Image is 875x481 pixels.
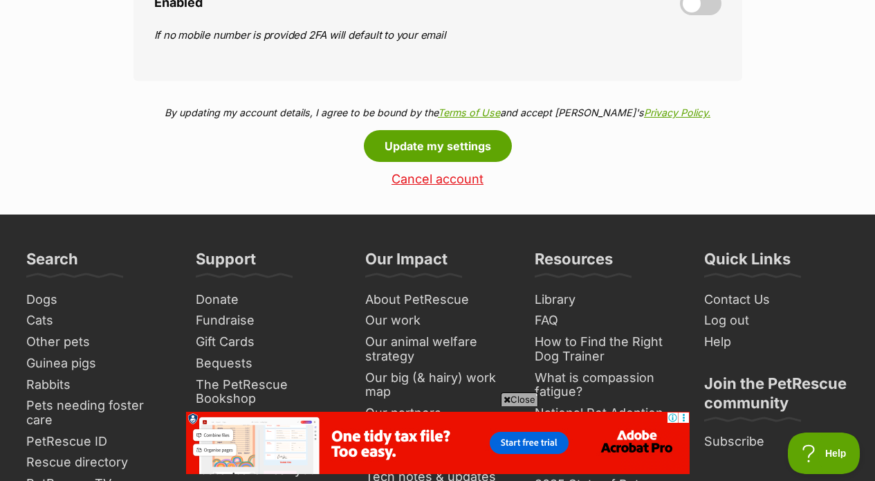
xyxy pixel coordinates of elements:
a: Our big (& hairy) work map [360,367,515,403]
a: Our partners [360,403,515,424]
button: Update my settings [364,130,512,162]
a: The PetRescue Bookshop [190,374,346,410]
a: How to Find the Right Dog Trainer [529,332,685,367]
a: Gift Cards [190,332,346,353]
a: Privacy Policy. [644,107,710,118]
p: By updating my account details, I agree to be bound by the and accept [PERSON_NAME]'s [133,105,742,120]
h3: Quick Links [704,249,791,277]
a: Log out [699,310,854,332]
a: What is compassion fatigue? [529,367,685,403]
a: Rabbits [21,374,176,396]
a: Bequests [190,353,346,374]
a: Contact Us [699,289,854,311]
a: Fundraise [190,310,346,332]
a: Dogs [21,289,176,311]
a: Cats [21,310,176,332]
a: Pets needing foster care [21,395,176,430]
span: Close [501,392,538,406]
a: PetRescue ID [21,431,176,453]
a: Guinea pigs [21,353,176,374]
h3: Join the PetRescue community [704,374,849,421]
iframe: Help Scout Beacon - Open [788,433,861,474]
iframe: Advertisement [186,412,690,474]
a: FAQ [529,310,685,332]
a: About PetRescue [360,289,515,311]
a: Our work [360,310,515,332]
a: Other pets [21,332,176,353]
h3: Resources [535,249,613,277]
h3: Our Impact [365,249,448,277]
a: National Pet Adoption Month [529,403,685,438]
h3: Support [196,249,256,277]
h3: Search [26,249,78,277]
a: Cancel account [133,172,742,187]
p: If no mobile number is provided 2FA will default to your email [154,28,721,44]
a: Rescue directory [21,452,176,473]
a: Subscribe [699,431,854,453]
a: Donate [190,289,346,311]
a: Help [699,332,854,353]
a: Terms of Use [438,107,500,118]
a: Library [529,289,685,311]
a: Our animal welfare strategy [360,332,515,367]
